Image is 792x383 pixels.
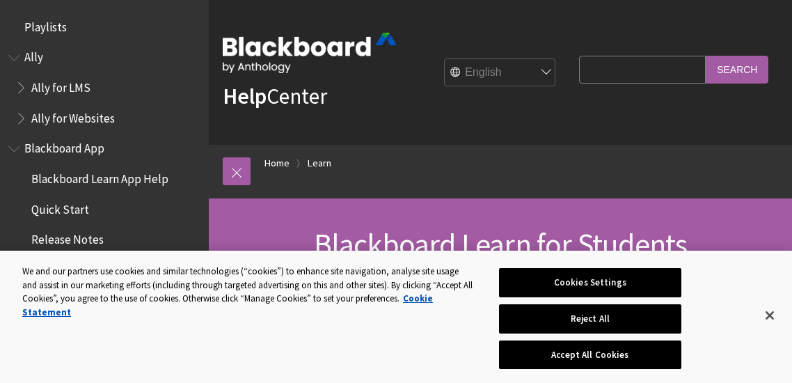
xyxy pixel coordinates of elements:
[223,82,327,110] a: HelpCenter
[24,137,104,156] span: Blackboard App
[22,292,433,318] a: More information about your privacy, opens in a new tab
[31,167,168,186] span: Blackboard Learn App Help
[8,15,200,39] nav: Book outline for Playlists
[8,46,200,130] nav: Book outline for Anthology Ally Help
[499,340,681,369] button: Accept All Cookies
[31,198,89,217] span: Quick Start
[264,155,290,172] a: Home
[499,268,681,297] button: Cookies Settings
[24,15,67,34] span: Playlists
[223,33,397,73] img: Blackboard by Anthology
[308,155,331,172] a: Learn
[754,300,785,331] button: Close
[31,228,104,247] span: Release Notes
[706,56,768,83] input: Search
[223,82,267,110] strong: Help
[31,76,90,95] span: Ally for LMS
[24,46,43,65] span: Ally
[445,59,556,87] select: Site Language Selector
[31,107,115,125] span: Ally for Websites
[22,265,475,319] div: We and our partners use cookies and similar technologies (“cookies”) to enhance site navigation, ...
[499,304,681,334] button: Reject All
[314,225,688,263] span: Blackboard Learn for Students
